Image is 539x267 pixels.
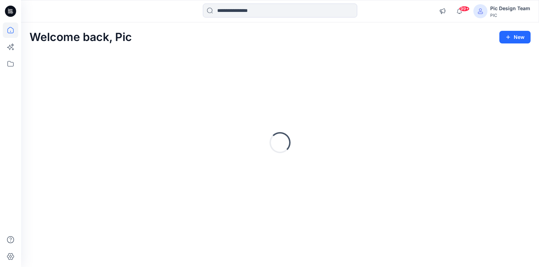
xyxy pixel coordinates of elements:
svg: avatar [478,8,483,14]
button: New [499,31,531,43]
div: Pic Design Team [490,4,530,13]
h2: Welcome back, Pic [29,31,132,44]
div: PIC [490,13,530,18]
span: 99+ [459,6,470,12]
